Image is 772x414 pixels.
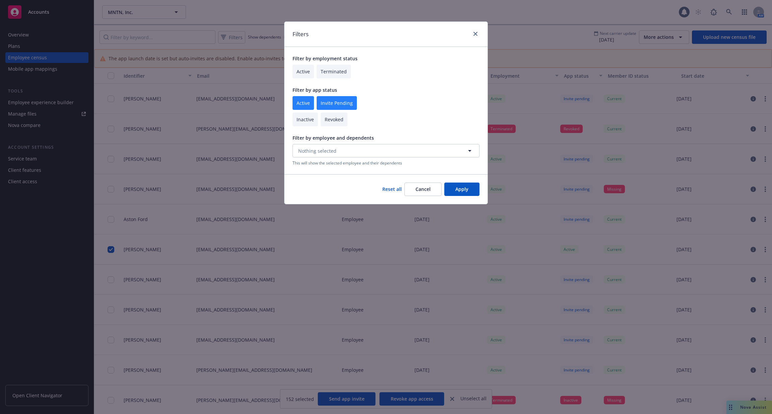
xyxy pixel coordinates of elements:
button: Nothing selected [293,144,479,157]
button: Apply [444,183,479,196]
button: Cancel [404,183,442,196]
h1: Filters [293,30,309,39]
p: Filter by employee and dependents [293,134,479,141]
a: Reset all [382,186,402,193]
p: Filter by app status [293,86,479,93]
span: Nothing selected [298,147,336,154]
p: Filter by employment status [293,55,479,62]
a: close [471,30,479,38]
p: This will show the selected employee and their dependents [293,160,479,166]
